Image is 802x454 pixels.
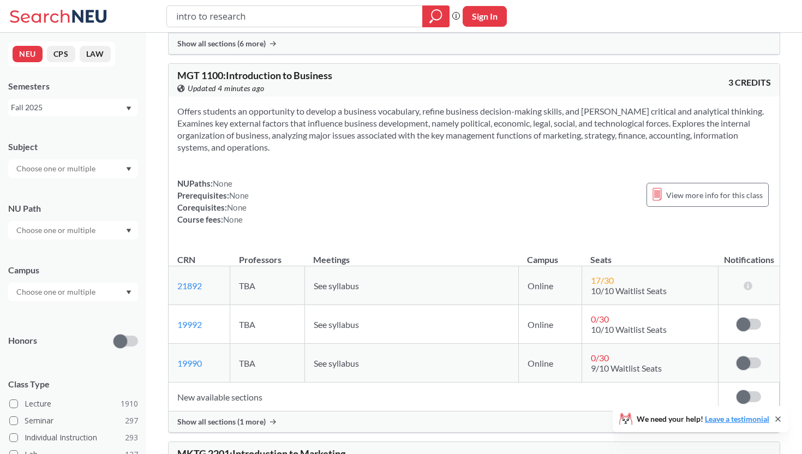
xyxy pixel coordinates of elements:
[229,190,249,200] span: None
[591,324,667,334] span: 10/10 Waitlist Seats
[188,82,265,94] span: Updated 4 minutes ago
[637,415,769,423] span: We need your help!
[227,202,247,212] span: None
[177,105,771,153] section: Offers students an opportunity to develop a business vocabulary, refine business decision-making ...
[11,285,103,298] input: Choose one or multiple
[213,178,232,188] span: None
[80,46,111,62] button: LAW
[314,319,359,330] span: See syllabus
[666,188,763,202] span: View more info for this class
[314,280,359,291] span: See syllabus
[223,214,243,224] span: None
[518,305,582,344] td: Online
[429,9,442,24] svg: magnifying glass
[8,99,138,116] div: Fall 2025Dropdown arrow
[518,266,582,305] td: Online
[582,243,718,266] th: Seats
[728,76,771,88] span: 3 CREDITS
[8,80,138,92] div: Semesters
[719,243,780,266] th: Notifications
[169,33,780,54] div: Show all sections (6 more)
[8,283,138,301] div: Dropdown arrow
[177,319,202,330] a: 19992
[8,264,138,276] div: Campus
[314,358,359,368] span: See syllabus
[177,358,202,368] a: 19990
[591,275,614,285] span: 17 / 30
[8,141,138,153] div: Subject
[9,397,138,411] label: Lecture
[177,69,332,81] span: MGT 1100 : Introduction to Business
[422,5,450,27] div: magnifying glass
[8,221,138,240] div: Dropdown arrow
[9,431,138,445] label: Individual Instruction
[126,229,131,233] svg: Dropdown arrow
[304,243,518,266] th: Meetings
[169,411,780,432] div: Show all sections (1 more)
[126,167,131,171] svg: Dropdown arrow
[230,266,305,305] td: TBA
[125,432,138,444] span: 293
[177,254,195,266] div: CRN
[591,285,667,296] span: 10/10 Waitlist Seats
[177,280,202,291] a: 21892
[11,224,103,237] input: Choose one or multiple
[8,378,138,390] span: Class Type
[121,398,138,410] span: 1910
[11,162,103,175] input: Choose one or multiple
[125,415,138,427] span: 297
[177,417,266,427] span: Show all sections (1 more)
[8,334,37,347] p: Honors
[177,177,249,225] div: NUPaths: Prerequisites: Corequisites: Course fees:
[463,6,507,27] button: Sign In
[591,353,609,363] span: 0 / 30
[591,363,662,373] span: 9/10 Waitlist Seats
[591,314,609,324] span: 0 / 30
[8,159,138,178] div: Dropdown arrow
[518,344,582,383] td: Online
[11,101,125,113] div: Fall 2025
[8,202,138,214] div: NU Path
[230,243,305,266] th: Professors
[13,46,43,62] button: NEU
[126,106,131,111] svg: Dropdown arrow
[230,344,305,383] td: TBA
[518,243,582,266] th: Campus
[175,7,415,26] input: Class, professor, course number, "phrase"
[230,305,305,344] td: TBA
[47,46,75,62] button: CPS
[169,383,719,411] td: New available sections
[705,414,769,423] a: Leave a testimonial
[9,414,138,428] label: Seminar
[126,290,131,295] svg: Dropdown arrow
[177,39,266,49] span: Show all sections (6 more)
